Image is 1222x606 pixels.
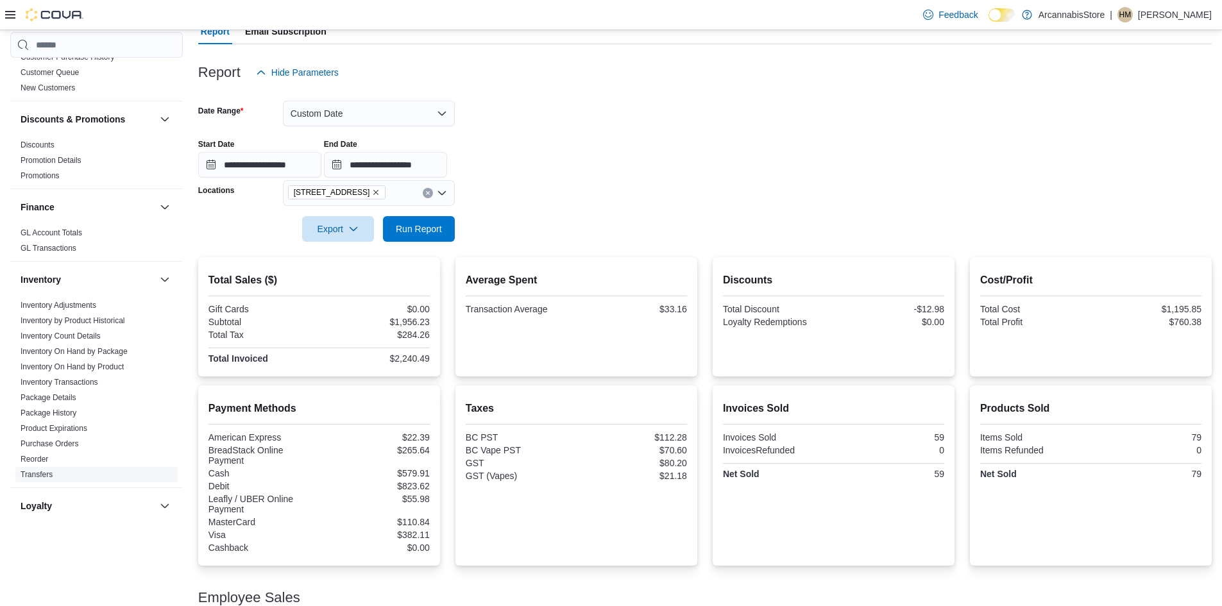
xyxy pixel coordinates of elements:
div: MasterCard [208,517,317,527]
label: Locations [198,185,235,196]
button: Discounts & Promotions [21,113,155,126]
h2: Invoices Sold [723,401,944,416]
div: $112.28 [579,432,687,442]
span: Feedback [938,8,978,21]
div: Loyalty Redemptions [723,317,831,327]
div: Debit [208,481,317,491]
a: Customer Queue [21,68,79,77]
div: $760.38 [1093,317,1201,327]
span: Email Subscription [245,19,327,44]
span: Reorder [21,454,48,464]
div: $0.00 [836,317,944,327]
div: $0.00 [321,543,430,553]
h3: Employee Sales [198,590,300,605]
input: Press the down key to open a popover containing a calendar. [198,152,321,178]
a: New Customers [21,83,75,92]
strong: Total Invoiced [208,353,268,364]
div: $22.39 [321,432,430,442]
p: ArcannabisStore [1039,7,1105,22]
h2: Average Spent [466,273,687,288]
div: 59 [836,469,944,479]
button: Export [302,216,374,242]
div: Total Tax [208,330,317,340]
span: Hide Parameters [271,66,339,79]
span: Package Details [21,392,76,403]
div: $265.64 [321,445,430,455]
strong: Net Sold [723,469,760,479]
span: Promotion Details [21,155,81,165]
div: Finance [10,225,183,261]
input: Press the down key to open a popover containing a calendar. [324,152,447,178]
div: Visa [208,530,317,540]
div: $70.60 [579,445,687,455]
div: $1,956.23 [321,317,430,327]
h3: Loyalty [21,500,52,512]
button: Finance [157,199,173,215]
div: $2,240.49 [321,353,430,364]
div: $284.26 [321,330,430,340]
img: Cova [26,8,83,21]
span: Run Report [396,223,442,235]
div: BC Vape PST [466,445,574,455]
a: Transfers [21,470,53,479]
div: BC PST [466,432,574,442]
h2: Cost/Profit [980,273,1201,288]
div: Cashback [208,543,317,553]
h3: Discounts & Promotions [21,113,125,126]
button: Run Report [383,216,455,242]
a: Inventory Transactions [21,378,98,387]
div: $579.91 [321,468,430,478]
div: Items Sold [980,432,1089,442]
span: Purchase Orders [21,439,79,449]
div: $823.62 [321,481,430,491]
h2: Products Sold [980,401,1201,416]
a: Package Details [21,393,76,402]
div: BreadStack Online Payment [208,445,317,466]
strong: Net Sold [980,469,1017,479]
button: Open list of options [437,188,447,198]
div: Gift Cards [208,304,317,314]
label: End Date [324,139,357,149]
a: GL Transactions [21,244,76,253]
button: Discounts & Promotions [157,112,173,127]
div: 0 [1093,445,1201,455]
span: Inventory Adjustments [21,300,96,310]
div: Henrique Merzari [1117,7,1133,22]
div: 0 [836,445,944,455]
div: Total Cost [980,304,1089,314]
button: Remove 2267 Kingsway - 450548 from selection in this group [372,189,380,196]
div: 79 [1093,432,1201,442]
div: American Express [208,432,317,442]
a: Product Expirations [21,424,87,433]
div: GST [466,458,574,468]
div: $1,195.85 [1093,304,1201,314]
div: Invoices Sold [723,432,831,442]
button: Inventory [157,272,173,287]
span: Inventory by Product Historical [21,316,125,326]
h3: Finance [21,201,55,214]
span: Inventory On Hand by Package [21,346,128,357]
div: 79 [1093,469,1201,479]
div: Subtotal [208,317,317,327]
div: Leafly / UBER Online Payment [208,494,317,514]
span: Package History [21,408,76,418]
div: $110.84 [321,517,430,527]
h2: Taxes [466,401,687,416]
div: Inventory [10,298,183,487]
a: Feedback [918,2,983,28]
a: GL Account Totals [21,228,82,237]
div: $55.98 [321,494,430,504]
span: GL Transactions [21,243,76,253]
span: 2267 Kingsway - 450548 [288,185,386,199]
span: Inventory Count Details [21,331,101,341]
h3: Inventory [21,273,61,286]
div: 59 [836,432,944,442]
div: GST (Vapes) [466,471,574,481]
span: New Customers [21,83,75,93]
span: Promotions [21,171,60,181]
a: Discounts [21,140,55,149]
div: -$12.98 [836,304,944,314]
div: $0.00 [321,304,430,314]
div: Cash [208,468,317,478]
